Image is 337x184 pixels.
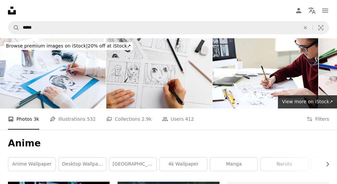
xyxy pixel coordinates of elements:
[8,21,329,34] form: Find visuals sitewide
[109,158,156,171] a: [GEOGRAPHIC_DATA]
[106,38,212,108] img: The artist draws anime comics on paper. Storyboard for the cartoon. The illustrator creates sketc...
[6,43,87,48] span: Browse premium images on iStock |
[298,21,313,34] button: Clear
[313,21,329,34] button: Visual search
[162,108,194,130] a: Users 412
[59,158,106,171] a: desktop wallpaper
[4,42,133,50] div: 20% off at iStock ↗
[319,4,332,17] button: Menu
[321,158,329,171] button: scroll list to the right
[8,138,329,149] h1: Anime
[292,4,305,17] a: Log in / Sign up
[106,108,152,130] a: Collections 2.9k
[160,158,207,171] a: 4k wallpaper
[8,158,55,171] a: anime wallpaper
[87,115,96,123] span: 532
[307,108,329,130] button: Filters
[210,158,257,171] a: manga
[50,108,96,130] a: Illustrations 532
[282,99,333,104] span: View more on iStock ↗
[213,38,318,108] img: Comic artist
[261,158,308,171] a: naruto
[185,115,194,123] span: 412
[8,21,19,34] button: Search Unsplash
[278,95,337,108] a: View more on iStock↗
[142,115,152,123] span: 2.9k
[8,7,16,15] a: Home — Unsplash
[305,4,319,17] button: Language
